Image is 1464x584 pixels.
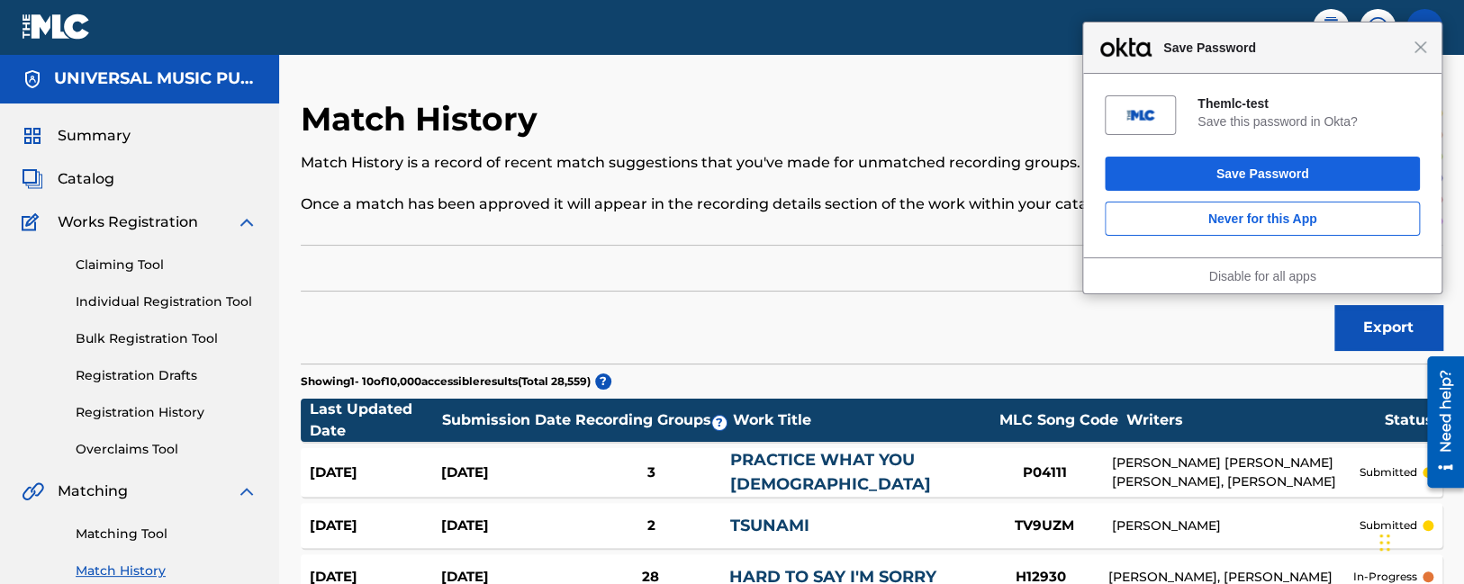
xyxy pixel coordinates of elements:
[1126,409,1385,431] div: Writers
[22,168,43,190] img: Catalog
[58,211,198,233] span: Works Registration
[76,440,258,459] a: Overclaims Tool
[1105,202,1420,236] button: Never for this App
[991,409,1126,431] div: MLC Song Code
[733,409,991,431] div: Work Title
[22,125,131,147] a: SummarySummary
[76,525,258,544] a: Matching Tool
[1385,409,1433,431] div: Status
[441,516,573,536] div: [DATE]
[76,329,258,348] a: Bulk Registration Tool
[1154,37,1414,58] span: Save Password
[595,373,611,390] span: ?
[22,481,44,502] img: Matching
[1334,305,1442,350] button: Export
[76,256,258,274] a: Claiming Tool
[1313,9,1349,45] a: Public Search
[22,68,43,90] img: Accounts
[1360,9,1396,45] div: Help
[712,416,727,430] span: ?
[1414,348,1464,497] iframe: Resource Center
[236,211,258,233] img: expand
[310,463,441,483] div: [DATE]
[977,516,1112,536] div: TV9UZM
[76,366,258,385] a: Registration Drafts
[301,373,591,390] p: Showing 1 - 10 of 10,000 accessible results (Total 28,559 )
[301,99,547,139] h2: Match History
[573,516,730,536] div: 2
[1374,498,1464,584] iframe: Chat Widget
[1414,40,1427,54] span: Close
[442,409,574,431] div: Submission Date
[1112,517,1360,535] div: [PERSON_NAME]
[1208,269,1315,283] a: Disable for all apps
[22,125,43,147] img: Summary
[1406,9,1442,45] div: User Menu
[1379,516,1390,570] div: Drag
[22,211,45,233] img: Works Registration
[54,68,258,89] h5: UNIVERSAL MUSIC PUB GROUP
[310,516,441,536] div: [DATE]
[1360,517,1417,534] p: submitted
[301,152,1179,174] p: Match History is a record of recent match suggestions that you've made for unmatched recording gr...
[573,463,730,483] div: 3
[22,13,91,40] img: MLC Logo
[1197,95,1420,112] div: Themlc-test
[441,463,573,483] div: [DATE]
[76,403,258,422] a: Registration History
[58,125,131,147] span: Summary
[310,399,442,442] div: Last Updated Date
[1320,16,1342,38] img: search
[76,292,258,311] a: Individual Registration Tool
[1367,16,1388,38] img: help
[729,516,809,535] a: TSUNAMI
[1360,464,1417,481] p: submitted
[1112,454,1360,491] div: [PERSON_NAME] [PERSON_NAME] [PERSON_NAME], [PERSON_NAME]
[1105,157,1420,191] button: Save Password
[58,481,128,502] span: Matching
[58,168,114,190] span: Catalog
[1197,113,1420,130] div: Save this password in Okta?
[1126,101,1155,130] img: 4qtDFgZsDLw0Bn4B54QclNxJtzOAAAAAElFTkSuQmCC
[729,450,930,494] a: PRACTICE WHAT YOU [DEMOGRAPHIC_DATA]
[236,481,258,502] img: expand
[76,562,258,580] a: Match History
[22,168,114,190] a: CatalogCatalog
[574,409,733,431] div: Recording Groups
[301,193,1179,215] p: Once a match has been approved it will appear in the recording details section of the work within...
[977,463,1112,483] div: P04111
